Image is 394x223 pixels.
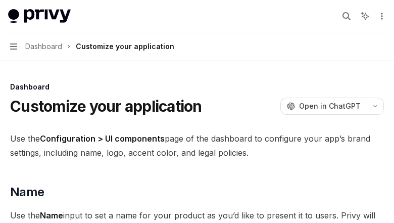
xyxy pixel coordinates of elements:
span: Open in ChatGPT [299,101,361,111]
div: Customize your application [76,40,174,53]
span: Name [10,184,44,200]
button: More actions [376,9,386,23]
button: Open in ChatGPT [280,98,367,115]
h1: Customize your application [10,97,202,115]
span: Use the page of the dashboard to configure your app’s brand settings, including name, logo, accen... [10,131,384,160]
span: Dashboard [25,40,62,53]
strong: Name [40,210,63,220]
img: light logo [8,9,71,23]
div: Dashboard [10,82,384,92]
strong: Configuration > UI components [40,133,165,144]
